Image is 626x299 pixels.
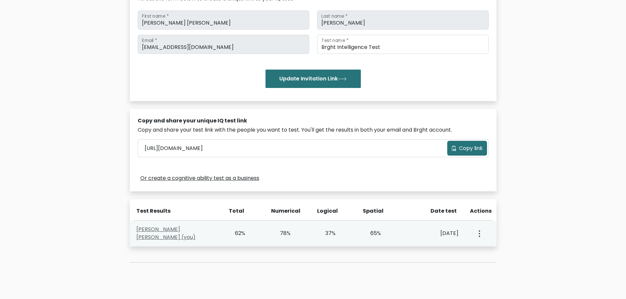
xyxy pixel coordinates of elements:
[317,11,489,30] input: Last name
[266,70,361,88] button: Update Invitation Link
[407,229,458,237] div: [DATE]
[138,117,489,125] div: Copy and share your unique IQ test link
[459,144,483,152] span: Copy link
[227,229,245,237] div: 62%
[363,207,382,215] div: Spatial
[409,207,462,215] div: Date test
[362,229,381,237] div: 65%
[317,207,336,215] div: Logical
[447,141,487,156] button: Copy link
[317,35,489,54] input: Test name
[138,11,309,30] input: First name
[225,207,244,215] div: Total
[136,207,218,215] div: Test Results
[138,35,309,54] input: Email
[136,225,196,241] a: [PERSON_NAME] [PERSON_NAME] (you)
[140,174,259,182] a: Or create a cognitive ability test as a business
[272,229,290,237] div: 78%
[271,207,290,215] div: Numerical
[470,207,493,215] div: Actions
[317,229,336,237] div: 37%
[138,126,489,134] div: Copy and share your test link with the people you want to test. You'll get the results in both yo...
